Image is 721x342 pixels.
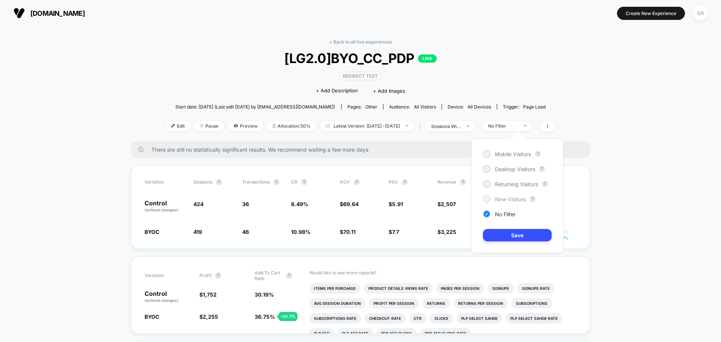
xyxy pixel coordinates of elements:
[145,270,186,281] span: Variation
[414,104,436,110] span: All Visitors
[279,312,297,321] div: + 21.7 %
[409,313,426,324] li: Ctr
[242,179,270,185] span: Transactions
[364,283,433,294] li: Product Details Views Rate
[506,313,562,324] li: Plp Select Sahde Rate
[457,313,502,324] li: Plp Select Sahde
[693,6,707,21] div: GR
[617,7,685,20] button: Create New Experience
[389,229,399,235] span: $
[338,328,373,339] li: Plp Atc Rate
[242,201,249,207] span: 36
[14,8,25,19] img: Visually logo
[255,270,282,281] span: Add To Cart Rate
[273,179,279,185] button: ?
[215,273,221,279] button: ?
[418,121,425,132] span: |
[511,298,552,309] li: Subscriptions
[420,328,471,339] li: Pdp Atc Clicks Rate
[203,291,217,298] span: 1,752
[495,166,535,172] span: Desktop Visitors
[216,179,222,185] button: ?
[316,87,358,95] span: + Add Description
[422,298,450,309] li: Returns
[529,196,535,202] button: ?
[369,298,419,309] li: Profit Per Session
[691,6,710,21] button: GR
[454,298,508,309] li: Returns Per Session
[171,124,175,128] img: edit
[145,208,178,212] span: (without changes)
[347,104,377,110] div: Pages:
[151,146,575,153] span: There are still no statistically significant results. We recommend waiting a few more days
[441,201,456,207] span: 2,507
[11,7,87,19] button: [DOMAIN_NAME]
[309,328,334,339] li: Plp Atc
[185,50,536,66] span: [LG2.0]BYO_CC_PDP
[389,104,436,110] div: Audience:
[495,181,538,187] span: Returning Visitors
[365,104,377,110] span: other
[329,39,392,45] a: < Back to all live experiences
[301,179,307,185] button: ?
[340,201,359,207] span: $
[436,283,484,294] li: Pages Per Session
[495,151,531,157] span: Mobile Visitors
[326,124,330,128] img: calendar
[193,201,204,207] span: 424
[309,270,576,276] p: Would like to see more reports?
[373,88,405,94] span: + Add Images
[467,125,469,127] img: end
[406,125,408,127] img: end
[503,104,546,110] div: Trigger:
[442,104,497,110] span: Device:
[389,201,403,207] span: $
[488,123,518,129] div: No Filter
[291,179,297,185] span: CR
[437,201,456,207] span: $
[193,179,212,185] span: Sessions
[200,124,204,128] img: end
[199,291,217,298] span: $
[402,179,408,185] button: ?
[145,229,159,235] span: BYOC
[291,229,311,235] span: 10.98 %
[460,179,466,185] button: ?
[377,328,416,339] li: Pdp Atc Clicks
[535,151,541,157] button: ?
[354,179,360,185] button: ?
[441,229,456,235] span: 3,225
[193,229,202,235] span: 419
[437,229,456,235] span: $
[145,200,186,213] p: Control
[343,229,356,235] span: 70.11
[199,313,218,320] span: $
[242,229,249,235] span: 46
[468,104,491,110] span: all devices
[524,125,526,127] img: end
[309,283,360,294] li: Items Per Purchase
[291,201,308,207] span: 8.49 %
[431,124,461,129] div: sessions with impression
[255,291,274,298] span: 30.19 %
[430,313,453,324] li: Clicks
[273,124,276,128] img: rebalance
[30,9,85,17] span: [DOMAIN_NAME]
[343,201,359,207] span: 69.64
[145,313,159,320] span: BYOC
[199,273,211,278] span: Profit
[437,179,456,185] span: Revenue
[194,121,224,131] span: Pause
[320,121,414,131] span: Latest Version: [DATE] - [DATE]
[495,211,516,217] span: No Filter
[340,229,356,235] span: $
[286,273,292,279] button: ?
[365,313,406,324] li: Checkout Rate
[145,179,186,185] span: Variation
[145,298,178,303] span: (without changes)
[483,229,552,241] button: Save
[166,121,190,131] span: Edit
[392,229,399,235] span: 7.7
[539,166,545,172] button: ?
[175,104,335,110] span: Start date: [DATE] (Last edit [DATE] by [EMAIL_ADDRESS][DOMAIN_NAME])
